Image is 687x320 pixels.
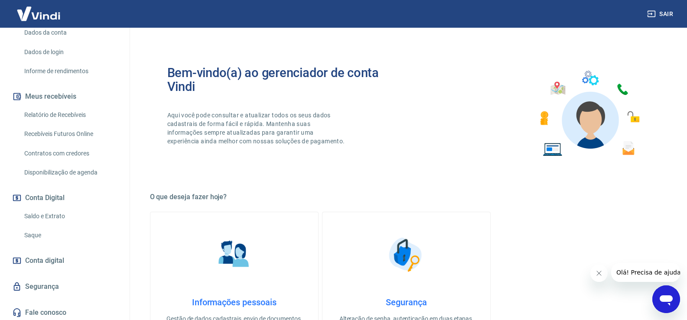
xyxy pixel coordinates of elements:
a: Recebíveis Futuros Online [21,125,119,143]
a: Saque [21,226,119,244]
button: Sair [645,6,677,22]
a: Informe de rendimentos [21,62,119,80]
h2: Bem-vindo(a) ao gerenciador de conta Vindi [167,66,407,94]
button: Meus recebíveis [10,87,119,106]
a: Dados de login [21,43,119,61]
a: Relatório de Recebíveis [21,106,119,124]
img: Segurança [384,233,428,276]
a: Saldo e Extrato [21,207,119,225]
img: Vindi [10,0,67,27]
h4: Informações pessoais [164,297,304,307]
a: Segurança [10,277,119,296]
button: Conta Digital [10,188,119,207]
a: Conta digital [10,251,119,270]
img: Imagem de um avatar masculino com diversos icones exemplificando as funcionalidades do gerenciado... [532,66,646,162]
span: Olá! Precisa de ajuda? [5,6,73,13]
h4: Segurança [336,297,476,307]
span: Conta digital [25,255,64,267]
a: Contratos com credores [21,145,119,162]
p: Aqui você pode consultar e atualizar todos os seus dados cadastrais de forma fácil e rápida. Mant... [167,111,347,145]
a: Dados da conta [21,24,119,42]
iframe: Botão para abrir a janela de mensagens [652,285,680,313]
img: Informações pessoais [212,233,256,276]
a: Disponibilização de agenda [21,164,119,181]
iframe: Mensagem da empresa [611,263,680,282]
h5: O que deseja fazer hoje? [150,193,663,201]
iframe: Fechar mensagem [590,265,608,282]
